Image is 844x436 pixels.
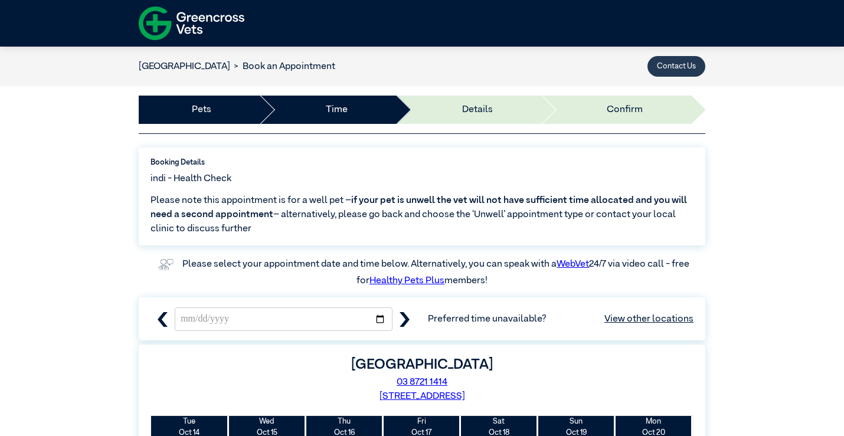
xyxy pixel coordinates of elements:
[326,103,348,117] a: Time
[230,60,335,74] li: Book an Appointment
[151,196,687,219] span: if your pet is unwell the vet will not have sufficient time allocated and you will need a second ...
[351,358,493,372] label: [GEOGRAPHIC_DATA]
[151,157,693,168] label: Booking Details
[604,312,693,326] a: View other locations
[397,378,447,387] a: 03 8721 1414
[557,260,589,269] a: WebVet
[647,56,705,77] button: Contact Us
[151,194,693,236] span: Please note this appointment is for a well pet – – alternatively, please go back and choose the ‘...
[369,276,444,286] a: Healthy Pets Plus
[139,62,230,71] a: [GEOGRAPHIC_DATA]
[182,260,691,286] label: Please select your appointment date and time below. Alternatively, you can speak with a 24/7 via ...
[139,60,335,74] nav: breadcrumb
[155,255,177,274] img: vet
[380,392,465,401] a: [STREET_ADDRESS]
[139,3,244,44] img: f-logo
[192,103,211,117] a: Pets
[151,172,231,186] span: indi - Health Check
[428,312,693,326] span: Preferred time unavailable?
